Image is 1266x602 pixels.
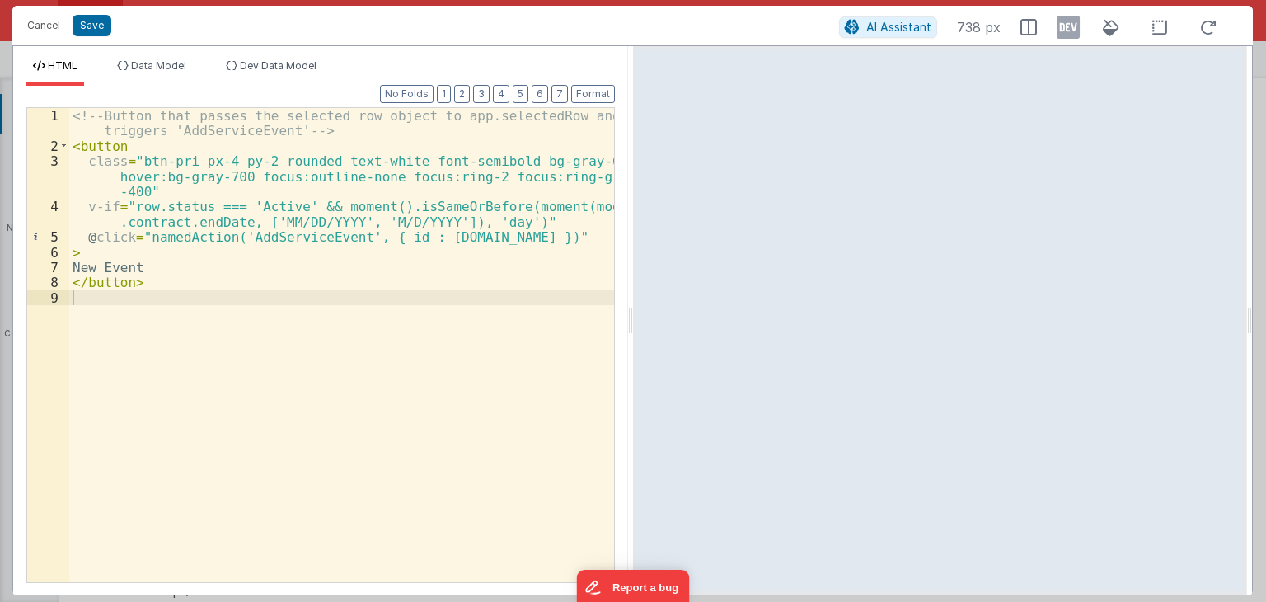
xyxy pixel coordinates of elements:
div: 6 [27,245,69,260]
div: 2 [27,139,69,153]
span: AI Assistant [866,20,931,34]
span: Data Model [131,59,186,72]
span: 738 px [957,17,1001,37]
span: Dev Data Model [240,59,316,72]
div: 9 [27,290,69,305]
div: 7 [27,260,69,275]
div: 4 [27,199,69,229]
button: Format [571,85,615,103]
button: Cancel [19,14,68,37]
button: 7 [551,85,568,103]
button: Save [73,15,111,36]
div: 8 [27,275,69,289]
button: 5 [513,85,528,103]
button: No Folds [380,85,434,103]
span: HTML [48,59,77,72]
div: 3 [27,153,69,199]
button: AI Assistant [839,16,937,38]
button: 1 [437,85,451,103]
button: 6 [532,85,548,103]
button: 4 [493,85,509,103]
button: 3 [473,85,490,103]
div: 5 [27,229,69,244]
button: 2 [454,85,470,103]
div: 1 [27,108,69,139]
